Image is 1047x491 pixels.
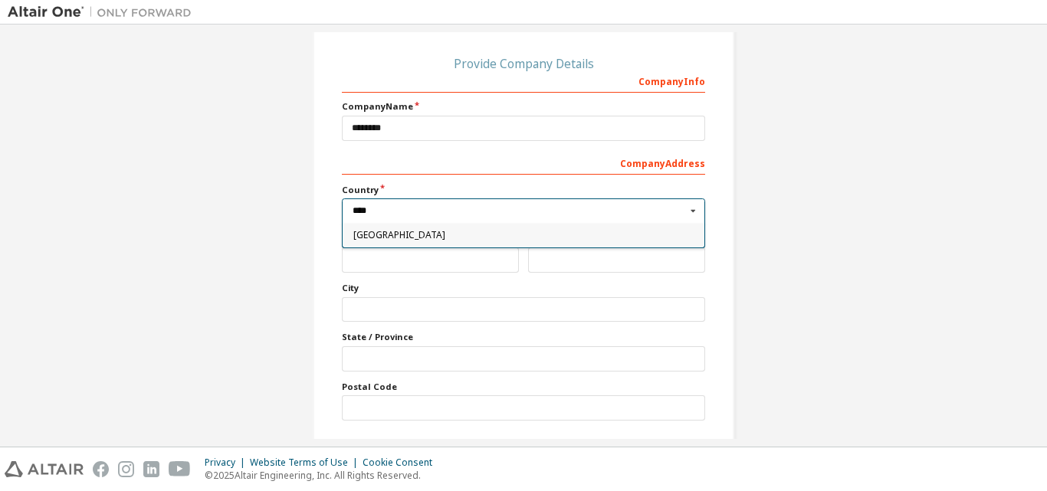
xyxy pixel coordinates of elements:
img: altair_logo.svg [5,461,84,477]
div: Privacy [205,457,250,469]
p: © 2025 Altair Engineering, Inc. All Rights Reserved. [205,469,441,482]
label: Postal Code [342,381,705,393]
img: facebook.svg [93,461,109,477]
div: Company Address [342,150,705,175]
div: Cookie Consent [363,457,441,469]
label: City [342,282,705,294]
label: State / Province [342,331,705,343]
div: Company Info [342,68,705,93]
div: Provide Company Details [342,59,705,68]
img: Altair One [8,5,199,20]
span: [GEOGRAPHIC_DATA] [353,231,694,240]
img: linkedin.svg [143,461,159,477]
label: Company Name [342,100,705,113]
div: Website Terms of Use [250,457,363,469]
img: instagram.svg [118,461,134,477]
img: youtube.svg [169,461,191,477]
label: Country [342,184,705,196]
